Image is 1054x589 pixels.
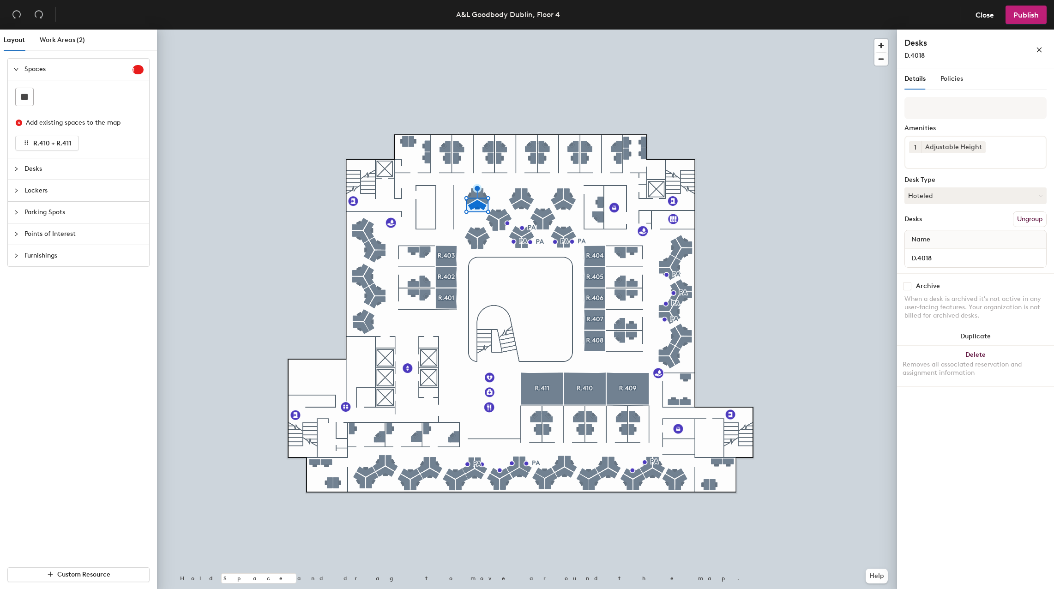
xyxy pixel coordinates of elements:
span: R.410 + R.411 [33,139,71,147]
span: collapsed [13,231,19,237]
span: 1 [133,66,144,73]
div: Desks [904,216,922,223]
span: collapsed [13,253,19,258]
span: Close [976,11,994,19]
button: R.410 + R.411 [15,136,79,150]
span: Custom Resource [57,571,110,578]
button: Ungroup [1013,211,1047,227]
span: 1 [914,143,916,152]
sup: 1 [133,65,144,74]
button: Duplicate [897,327,1054,346]
input: Unnamed desk [907,252,1044,264]
span: D.4018 [904,52,925,60]
div: Desk Type [904,176,1047,184]
div: Add existing spaces to the map [26,118,136,128]
button: Publish [1006,6,1047,24]
span: collapsed [13,166,19,172]
button: Close [968,6,1002,24]
span: Details [904,75,926,83]
span: Work Areas (2) [40,36,85,44]
span: Desks [24,158,144,180]
div: When a desk is archived it's not active in any user-facing features. Your organization is not bil... [904,295,1047,320]
span: Name [907,231,935,248]
button: Undo (⌘ + Z) [7,6,26,24]
h4: Desks [904,37,1006,49]
span: Points of Interest [24,223,144,245]
button: Help [866,569,888,583]
span: Furnishings [24,245,144,266]
div: Amenities [904,125,1047,132]
button: Custom Resource [7,567,150,582]
div: Adjustable Height [921,141,986,153]
div: Archive [916,282,940,290]
div: A&L Goodbody Dublin, Floor 4 [456,9,560,20]
button: 1 [909,141,921,153]
span: Publish [1013,11,1039,19]
div: Removes all associated reservation and assignment information [903,361,1048,377]
span: close-circle [16,120,22,126]
span: Parking Spots [24,202,144,223]
span: undo [12,10,21,19]
span: collapsed [13,210,19,215]
span: Spaces [24,59,133,80]
span: Policies [940,75,963,83]
span: Layout [4,36,25,44]
button: DeleteRemoves all associated reservation and assignment information [897,346,1054,386]
button: Hoteled [904,187,1047,204]
span: Lockers [24,180,144,201]
button: Redo (⌘ + ⇧ + Z) [30,6,48,24]
span: close [1036,47,1042,53]
span: collapsed [13,188,19,193]
span: expanded [13,66,19,72]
